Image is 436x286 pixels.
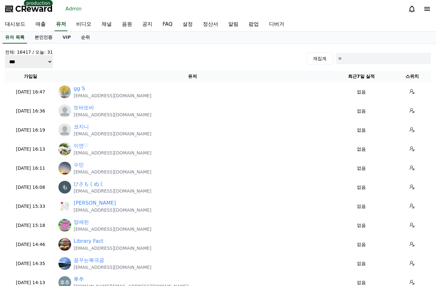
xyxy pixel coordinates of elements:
[74,276,84,283] a: 후추
[332,260,391,267] p: 없음
[8,260,53,267] p: [DATE] 14:35
[30,31,57,44] a: 본인인증
[58,85,71,98] img: https://lh3.googleusercontent.com/a/ACg8ocJMvXZgJh33yrrgDzcvwYQHto7T-j9xI8IN5Qb0_VyXCiq36MY=s96-c
[5,71,56,82] th: 가입일
[74,207,151,213] p: [EMAIL_ADDRESS][DOMAIN_NAME]
[74,199,116,207] a: [PERSON_NAME]
[8,222,53,229] p: [DATE] 15:18
[74,112,151,118] p: [EMAIL_ADDRESS][DOMAIN_NAME]
[55,18,67,31] a: 유저
[30,18,51,31] a: 매출
[5,4,53,14] a: CReward
[56,71,329,82] th: 유저
[332,203,391,210] p: 없음
[74,245,151,251] p: [EMAIL_ADDRESS][DOMAIN_NAME]
[74,150,151,156] p: [EMAIL_ADDRESS][DOMAIN_NAME]
[8,146,53,153] p: [DATE] 16:13
[74,92,151,99] p: [EMAIL_ADDRESS][DOMAIN_NAME]
[8,203,53,210] p: [DATE] 15:33
[58,219,71,232] img: https://lh3.googleusercontent.com/a/ACg8ocJozmptlOSpq33EAD9QYlR_USjL4uz5sk-B3jO6LuM0pf2ZFGb8=s96-c
[74,256,104,264] a: 꿈꾸는북극곰
[332,165,391,172] p: 없음
[74,85,85,92] a: gg S
[58,257,71,270] img: https://lh3.googleusercontent.com/a/ACg8ocK3Nzte__iyMqprZdEPIervgXhNyC8V3QQi4AVd4HqLt6pG-jCf=s96-c
[58,105,71,117] img: profile_blank.webp
[58,238,71,251] img: https://lh3.googleusercontent.com/a/ACg8ocLrQ3diWHFTYE0iCfk6SJtnTcUu78bicBfGTXd96Le956FYztXqYg=s96-c
[63,4,84,14] a: Admin
[58,124,71,136] img: profile_blank.webp
[198,18,223,31] a: 정산서
[58,200,71,213] img: https://lh3.googleusercontent.com/a/ACg8ocKsgr8tVyL_dmmS9tVYVTMlbvKsAXwh9sn72m41kN1-NMzINg4v=s96-c
[178,18,198,31] a: 설정
[74,218,89,226] a: 양세린
[74,237,104,245] a: Library Fact
[74,104,94,112] a: 또바또바
[97,18,117,31] a: 채널
[332,184,391,191] p: 없음
[332,279,391,286] p: 없음
[8,165,53,172] p: [DATE] 16:11
[332,108,391,114] p: 없음
[58,162,71,174] img: http://k.kakaocdn.net/dn/dbQq1q/btsPUCPdva4/rn7r4BnqjJnXnyjBhFbik1/img_640x640.jpg
[57,31,76,44] a: VIP
[8,108,53,114] p: [DATE] 16:36
[58,143,71,155] img: http://k.kakaocdn.net/dn/bhEmKh/btsOlZsl9n3/nXq8mfQKuCzM0HFdkeXek1/img_640x640.jpg
[74,226,151,232] p: [EMAIL_ADDRESS][DOMAIN_NAME]
[74,169,151,175] p: [EMAIL_ADDRESS][DOMAIN_NAME]
[223,18,244,31] a: 알림
[74,161,84,169] a: 수민
[306,52,333,65] button: 재집계
[8,279,53,286] p: [DATE] 14:13
[74,123,89,131] a: 코지니
[158,18,178,31] a: FAQ
[71,18,97,31] a: 비디오
[74,188,151,194] p: [EMAIL_ADDRESS][DOMAIN_NAME]
[8,89,53,95] p: [DATE] 16:47
[5,49,53,55] h4: 전체: 16417 / 오늘: 31
[332,127,391,133] p: 없음
[264,18,289,31] a: 디버거
[332,146,391,153] p: 없음
[117,18,137,31] a: 음원
[394,71,431,82] th: 스위치
[76,31,95,44] a: 순위
[8,184,53,191] p: [DATE] 16:08
[8,241,53,248] p: [DATE] 14:46
[3,31,27,44] a: 유저 목록
[8,127,53,133] p: [DATE] 16:19
[58,181,71,194] img: https://lh3.googleusercontent.com/a/ACg8ocIAV8kQeYB-On9O10zGh7i_WAMU_22WH2lISOJ02vvD_YndfA=s96-c
[74,180,104,188] a: ひさもくぬく
[332,222,391,229] p: 없음
[74,264,151,270] p: [EMAIL_ADDRESS][DOMAIN_NAME]
[332,89,391,95] p: 없음
[329,71,393,82] th: 최근7일 실적
[15,4,53,14] span: CReward
[137,18,158,31] a: 공지
[74,142,88,150] a: 이연♡
[332,241,391,248] p: 없음
[74,131,151,137] p: [EMAIL_ADDRESS][DOMAIN_NAME]
[244,18,264,31] a: 팝업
